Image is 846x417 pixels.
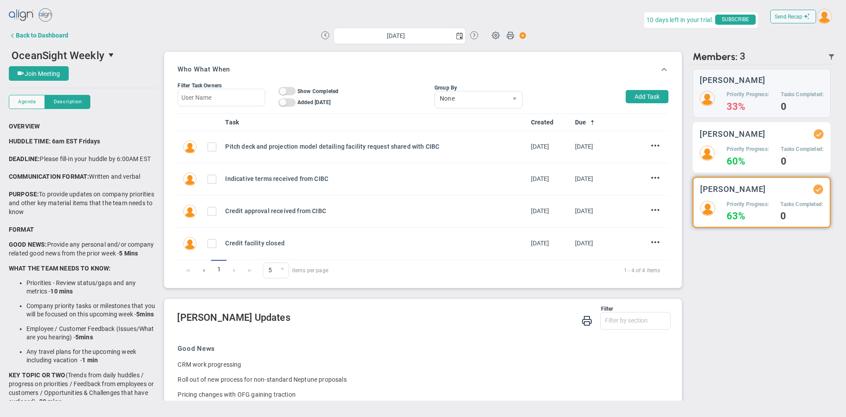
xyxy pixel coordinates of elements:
[531,238,568,248] div: Wed Aug 06 2025 12:34:03 GMT-0400 (Eastern Daylight Time)
[263,263,289,278] span: 0
[700,201,715,216] img: 206891.Person.photo
[815,186,821,192] div: Updated Status
[780,201,823,208] h5: Tasks Completed:
[727,201,769,208] h5: Priority Progress:
[9,372,66,379] strong: KEY TOPIC OR TWO
[45,95,90,109] button: Description
[9,173,89,180] strong: COMMUNICATION FORMAT:
[9,191,39,198] strong: PURPOSE:
[225,142,523,151] div: Pitch deck and projection model detailing facility request shared with CIBC
[177,312,670,325] h2: [PERSON_NAME] Updates
[515,30,527,41] span: Action Button
[700,146,715,161] img: 204746.Person.photo
[225,238,523,248] div: Credit facility closed
[715,15,756,25] span: SUBSCRIBE
[9,155,40,162] strong: DEADLINE:
[435,91,507,106] span: None
[211,260,226,279] span: 1
[25,70,60,77] span: Join Meeting
[178,83,265,89] div: Filter Task Owners
[263,263,276,278] span: 5
[9,123,40,130] strong: OVERVIEW
[79,334,93,341] strong: mins
[531,142,568,151] div: Wed Aug 06 2025 12:32:12 GMT-0400 (Eastern Daylight Time)
[297,88,338,94] span: Show Completed
[531,119,568,126] a: Created
[575,143,594,150] span: [DATE]
[727,158,769,165] h4: 60%
[9,372,154,405] span: (Trends from daily huddles / progress on priorities / Feedback from employees or customers / Oppo...
[700,185,766,193] h3: [PERSON_NAME]
[9,138,100,145] strong: HUDDLE TIME: 6am EST Fridays
[339,265,660,276] span: 1 - 4 of 4 items
[178,344,664,353] h3: Good News
[781,158,824,165] h4: 0
[119,250,138,257] strong: 5 Mins
[82,357,94,364] strong: 1 mi
[225,174,523,184] div: Indicative terms received from CIBC
[700,76,766,84] h3: [PERSON_NAME]
[575,207,594,214] span: [DATE]
[178,89,265,106] input: User Name
[9,241,47,248] strong: GOOD NEWS:
[434,85,523,91] div: Group By
[582,315,592,326] span: Print Huddle Member Updates
[727,146,769,153] h5: Priority Progress:
[9,66,69,81] button: Join Meeting
[727,212,769,220] h4: 63%
[575,240,594,247] span: [DATE]
[727,103,769,111] h4: 33%
[575,119,612,126] a: Due
[9,137,158,234] p: Please fill-in your huddle by 6:00AM EST Written and verbal To provide updates on company priorit...
[18,98,36,105] span: Agenda
[140,311,154,318] strong: mins
[183,140,197,154] img: Tyler Van Schoonhoven
[816,131,822,137] div: Updated Status
[26,302,158,319] li: Company priority tasks or milestones that you will be focused on this upcoming week -
[225,119,523,126] a: Task
[9,226,34,233] span: FORMAT
[507,91,522,108] span: select
[225,206,523,216] div: Credit approval received from CIBC
[276,263,289,278] span: select
[780,212,823,220] h4: 0
[700,130,766,138] h3: [PERSON_NAME]
[75,334,79,341] strong: 5
[727,91,769,98] h5: Priority Progress:
[575,175,594,182] span: [DATE]
[781,103,824,111] h4: 0
[601,312,670,328] input: Filter by section
[700,91,715,106] img: 204747.Person.photo
[828,53,835,60] span: Filter Updated Members
[104,48,119,63] span: select
[178,375,664,384] p: Roll out of new process for non-standard Neptune proposals
[54,98,82,105] span: Description
[9,95,45,109] button: Agenda
[626,90,668,103] button: Add Task
[817,9,832,24] img: 204747.Person.photo
[775,14,802,20] span: Send Recap
[770,10,816,23] button: Send Recap
[94,357,98,364] strong: n
[183,237,197,250] img: Tyler Van Schoonhoven
[50,288,73,295] strong: 10 mins
[9,265,111,272] strong: WHAT THE TEAM NEEDS TO KNOW:
[453,28,465,44] span: select
[263,263,328,278] span: items per page
[9,7,34,24] img: align-logo.svg
[531,206,568,216] div: Wed Aug 06 2025 12:33:29 GMT-0400 (Eastern Daylight Time)
[183,205,197,218] img: Tyler Van Schoonhoven
[183,173,197,186] img: Tyler Van Schoonhoven
[506,31,514,43] span: Print Huddle
[177,306,613,312] div: Filter
[9,26,68,44] button: Back to Dashboard
[9,240,158,258] p: Provide any personal and/or company related good news from the prior week -
[781,91,824,98] h5: Tasks Completed:
[26,279,158,296] li: Priorities - Review status/gaps and any metrics -
[16,32,68,39] div: Back to Dashboard
[693,51,738,63] span: Members:
[487,26,504,43] span: Huddle Settings
[26,325,158,342] li: Employee / Customer Feedback (Issues/What are you hearing) -
[297,99,330,105] span: Added [DATE]
[178,65,230,73] h3: Who What When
